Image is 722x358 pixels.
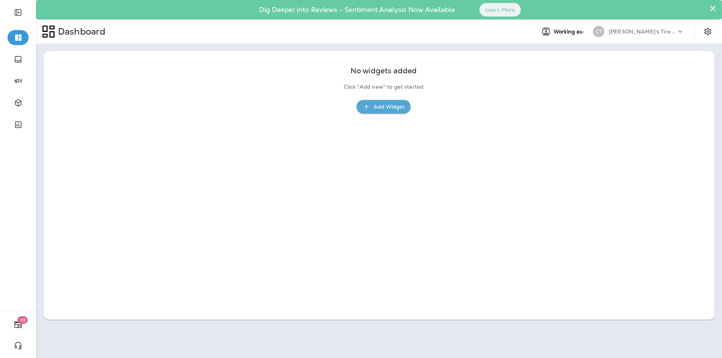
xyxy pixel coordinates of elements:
div: CT [593,26,604,37]
button: Settings [701,25,714,38]
div: Add Widget [373,102,405,112]
button: Learn More [479,3,521,17]
p: Dashboard [55,26,105,37]
p: Click "Add new" to get started [344,84,423,90]
p: Dig Deeper into Reviews - Sentiment Analysis Now Available [237,9,477,11]
button: Close [709,2,716,14]
p: No widgets added [350,68,417,74]
p: [PERSON_NAME]'s Tire & Auto [609,29,676,35]
span: 19 [18,316,28,324]
button: Expand Sidebar [8,5,29,20]
span: Working as: [554,29,585,35]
